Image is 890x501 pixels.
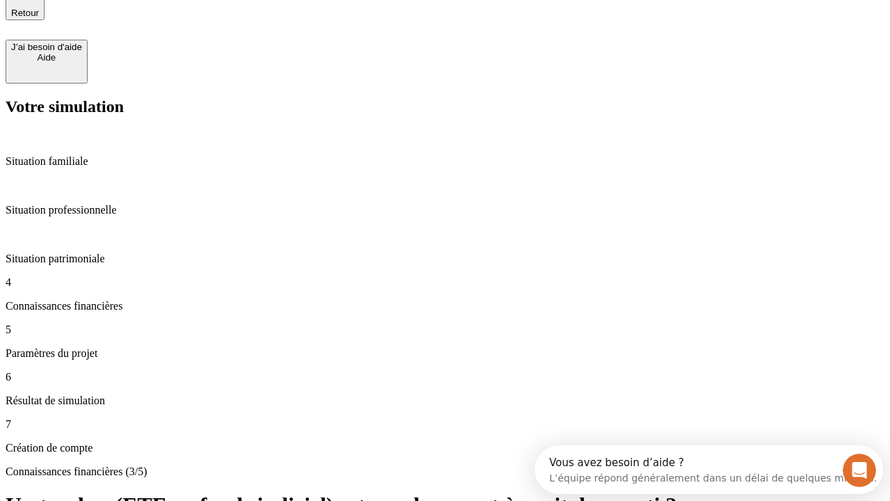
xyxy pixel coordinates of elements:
[11,52,82,63] div: Aide
[6,204,884,216] p: Situation professionnelle
[6,418,884,431] p: 7
[11,8,39,18] span: Retour
[6,442,884,454] p: Création de compte
[6,324,884,336] p: 5
[535,445,883,494] iframe: Intercom live chat discovery launcher
[6,40,88,83] button: J’ai besoin d'aideAide
[6,300,884,312] p: Connaissances financières
[6,347,884,360] p: Paramètres du projet
[6,371,884,383] p: 6
[6,276,884,289] p: 4
[843,454,876,487] iframe: Intercom live chat
[11,42,82,52] div: J’ai besoin d'aide
[6,6,383,44] div: Ouvrir le Messenger Intercom
[6,466,884,478] p: Connaissances financières (3/5)
[15,23,342,38] div: L’équipe répond généralement dans un délai de quelques minutes.
[15,12,342,23] div: Vous avez besoin d’aide ?
[6,155,884,168] p: Situation familiale
[6,253,884,265] p: Situation patrimoniale
[6,97,884,116] h2: Votre simulation
[6,395,884,407] p: Résultat de simulation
